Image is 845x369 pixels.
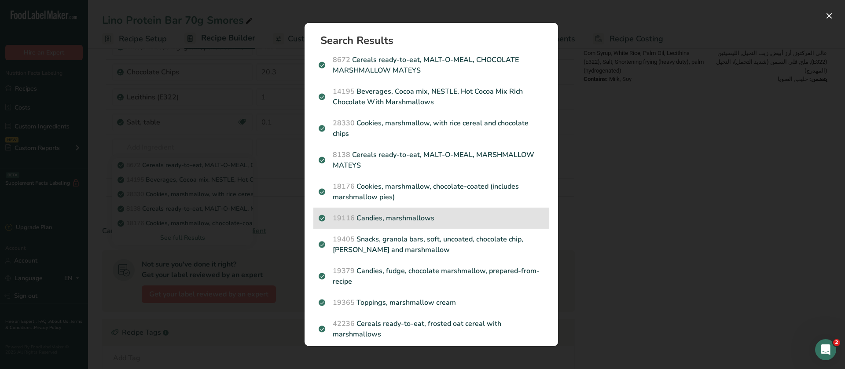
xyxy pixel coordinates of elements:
[319,86,544,107] p: Beverages, Cocoa mix, NESTLE, Hot Cocoa Mix Rich Chocolate With Marshmallows
[333,234,355,244] span: 19405
[333,298,355,307] span: 19365
[833,339,840,346] span: 2
[333,55,350,65] span: 8672
[333,118,355,128] span: 28330
[333,266,355,276] span: 19379
[815,339,836,360] iframe: Intercom live chat
[319,213,544,223] p: Candies, marshmallows
[319,297,544,308] p: Toppings, marshmallow cream
[319,234,544,255] p: Snacks, granola bars, soft, uncoated, chocolate chip, [PERSON_NAME] and marshmallow
[319,266,544,287] p: Candies, fudge, chocolate marshmallow, prepared-from-recipe
[333,213,355,223] span: 19116
[319,118,544,139] p: Cookies, marshmallow, with rice cereal and chocolate chips
[320,35,549,46] h1: Search Results
[319,318,544,340] p: Cereals ready-to-eat, frosted oat cereal with marshmallows
[333,182,355,191] span: 18176
[333,87,355,96] span: 14195
[333,319,355,329] span: 42236
[319,181,544,202] p: Cookies, marshmallow, chocolate-coated (includes marshmallow pies)
[319,55,544,76] p: Cereals ready-to-eat, MALT-O-MEAL, CHOCOLATE MARSHMALLOW MATEYS
[333,150,350,160] span: 8138
[319,150,544,171] p: Cereals ready-to-eat, MALT-O-MEAL, MARSHMALLOW MATEYS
